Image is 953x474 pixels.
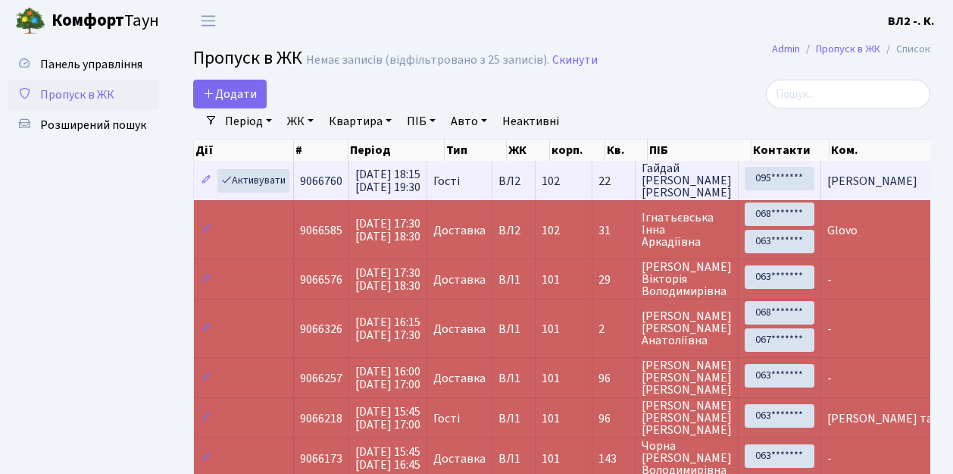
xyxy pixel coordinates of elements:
[751,140,829,161] th: Контакти
[498,274,529,286] span: ВЛ1
[355,403,420,433] span: [DATE] 15:45 [DATE] 17:00
[642,212,732,248] span: Ігнатьєвська Інна Аркадіївна
[542,410,560,427] span: 101
[300,173,342,190] span: 9066760
[203,86,257,102] span: Додати
[498,323,529,335] span: ВЛ1
[217,169,289,193] a: Активувати
[323,108,398,134] a: Квартира
[888,12,935,30] a: ВЛ2 -. К.
[15,6,45,36] img: logo.png
[598,372,629,385] span: 96
[648,140,751,161] th: ПІБ
[642,162,732,199] span: Гайдай [PERSON_NAME] [PERSON_NAME]
[542,272,560,288] span: 101
[598,453,629,465] span: 143
[433,413,460,425] span: Гості
[193,80,267,108] a: Додати
[498,175,529,187] span: ВЛ2
[827,272,832,288] span: -
[498,413,529,425] span: ВЛ1
[281,108,320,134] a: ЖК
[306,53,549,67] div: Немає записів (відфільтровано з 25 записів).
[605,140,648,161] th: Кв.
[542,173,560,190] span: 102
[498,453,529,465] span: ВЛ1
[355,166,420,196] span: [DATE] 18:15 [DATE] 19:30
[194,140,294,161] th: Дії
[542,450,560,467] span: 101
[300,450,342,467] span: 9066173
[355,314,420,344] span: [DATE] 16:15 [DATE] 17:30
[300,222,342,239] span: 9066585
[542,370,560,387] span: 101
[888,13,935,30] b: ВЛ2 -. К.
[294,140,348,161] th: #
[772,41,800,57] a: Admin
[766,80,930,108] input: Пошук...
[189,8,227,33] button: Переключити навігацію
[300,370,342,387] span: 9066257
[433,274,486,286] span: Доставка
[219,108,278,134] a: Період
[8,80,159,110] a: Пропуск в ЖК
[642,310,732,347] span: [PERSON_NAME] [PERSON_NAME] Анатоліївна
[52,8,124,33] b: Комфорт
[300,321,342,337] span: 9066326
[507,140,550,161] th: ЖК
[52,8,159,34] span: Таун
[598,274,629,286] span: 29
[827,450,832,467] span: -
[542,321,560,337] span: 101
[355,363,420,393] span: [DATE] 16:00 [DATE] 17:00
[40,56,142,73] span: Панель управління
[445,140,507,161] th: Тип
[300,272,342,288] span: 9066576
[816,41,880,57] a: Пропуск в ЖК
[433,372,486,385] span: Доставка
[348,140,445,161] th: Період
[827,222,858,239] span: Glovo
[642,359,732,396] span: [PERSON_NAME] [PERSON_NAME] [PERSON_NAME]
[300,410,342,427] span: 9066218
[8,49,159,80] a: Панель управління
[355,265,420,294] span: [DATE] 17:30 [DATE] 18:30
[598,413,629,425] span: 96
[193,45,302,71] span: Пропуск в ЖК
[598,224,629,237] span: 31
[40,117,146,133] span: Розширений пошук
[445,108,493,134] a: Авто
[827,321,832,337] span: -
[433,224,486,237] span: Доставка
[749,33,953,65] nav: breadcrumb
[642,261,732,297] span: [PERSON_NAME] Вікторія Володимирівна
[827,370,832,387] span: -
[598,175,629,187] span: 22
[355,215,420,245] span: [DATE] 17:30 [DATE] 18:30
[433,323,486,335] span: Доставка
[498,372,529,385] span: ВЛ1
[550,140,605,161] th: корп.
[598,323,629,335] span: 2
[40,86,114,103] span: Пропуск в ЖК
[433,175,460,187] span: Гості
[542,222,560,239] span: 102
[433,453,486,465] span: Доставка
[401,108,442,134] a: ПІБ
[355,444,420,473] span: [DATE] 15:45 [DATE] 16:45
[552,53,598,67] a: Скинути
[827,173,917,190] span: [PERSON_NAME]
[642,400,732,436] span: [PERSON_NAME] [PERSON_NAME] [PERSON_NAME]
[880,41,930,58] li: Список
[496,108,565,134] a: Неактивні
[8,110,159,140] a: Розширений пошук
[498,224,529,237] span: ВЛ2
